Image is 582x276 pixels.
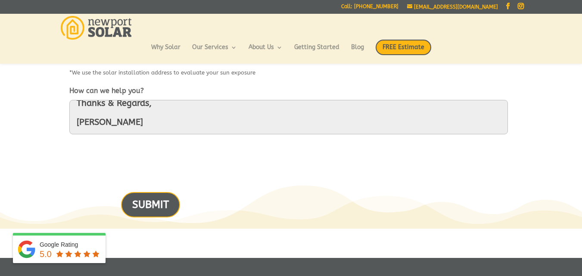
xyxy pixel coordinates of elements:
div: Google Rating [40,240,101,249]
a: Blog [351,44,364,59]
a: FREE Estimate [376,40,431,64]
a: About Us [249,44,283,59]
a: Our Services [192,44,237,59]
div: *We use the solar installation address to evaluate your sun exposure [69,65,513,78]
iframe: reCAPTCHA [69,145,200,178]
a: Getting Started [294,44,339,59]
span: 5.0 [40,249,52,259]
label: How can we help you? [69,87,144,96]
span: FREE Estimate [376,40,431,55]
a: Call: [PHONE_NUMBER] [341,4,398,13]
a: [EMAIL_ADDRESS][DOMAIN_NAME] [407,4,498,10]
a: Why Solar [151,44,181,59]
img: Newport Solar | Solar Energy Optimized. [61,16,132,40]
input: SUBMIT [121,192,180,217]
